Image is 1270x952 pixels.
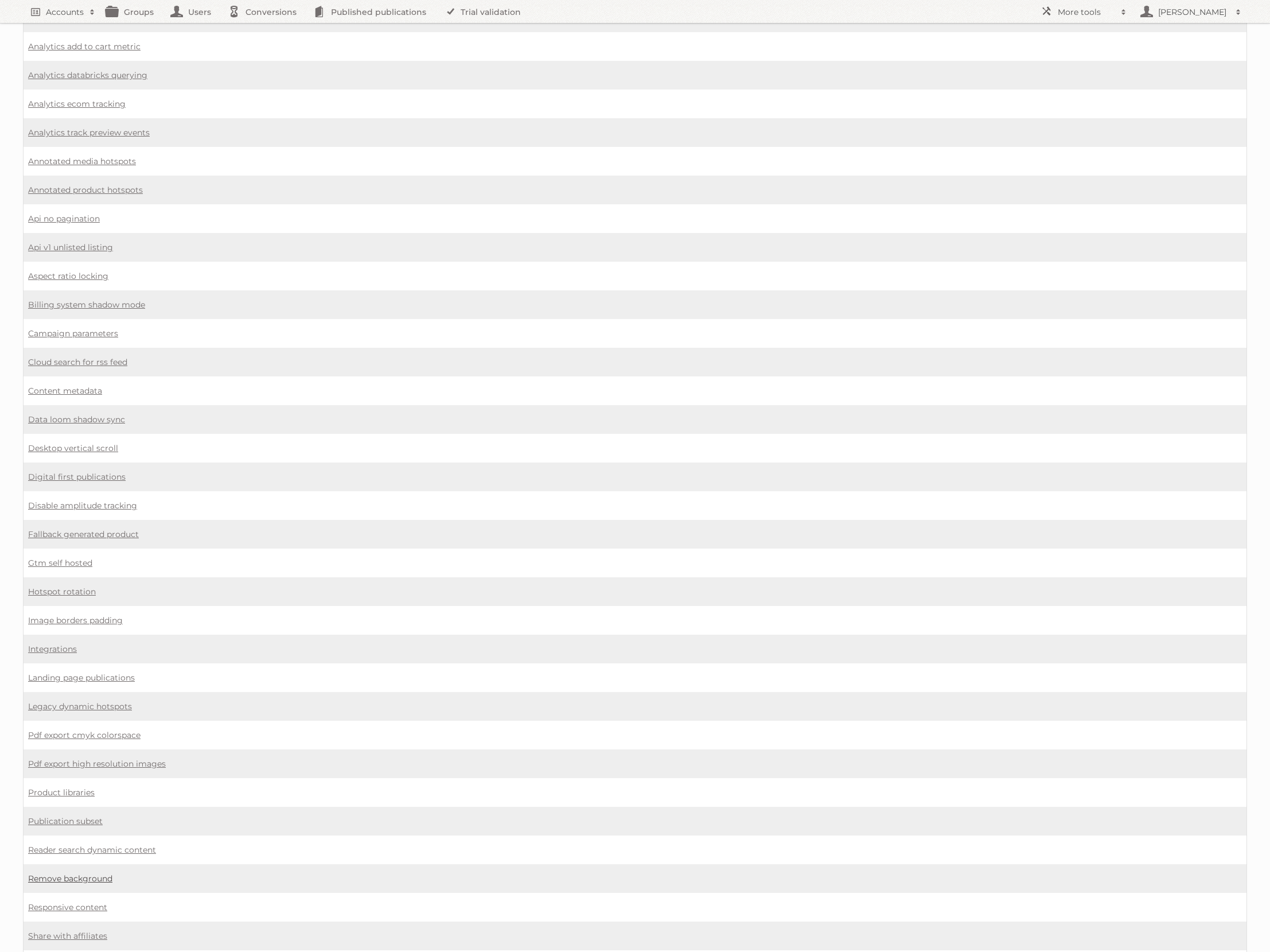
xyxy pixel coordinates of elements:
a: Api v1 unlisted listing [28,242,113,252]
a: Analytics track preview events [28,127,150,138]
a: Product libraries [28,787,95,798]
a: Analytics ecom tracking [28,99,126,109]
a: Legacy dynamic hotspots [28,701,132,712]
a: Remove background [28,873,112,884]
h2: [PERSON_NAME] [1155,6,1230,18]
a: Api no pagination [28,213,100,224]
a: Reader search dynamic content [28,845,156,855]
a: Image borders padding [28,615,123,625]
a: Data loom shadow sync [28,414,125,425]
a: Publication subset [28,816,103,826]
a: Analytics databricks querying [28,70,147,80]
a: Share with affiliates [28,931,107,941]
a: Disable amplitude tracking [28,500,137,511]
a: Responsive content [28,902,107,912]
a: Cloud search for rss feed [28,357,127,367]
a: Analytics add to cart metric [28,41,141,52]
a: Pdf export cmyk colorspace [28,730,141,740]
a: Annotated product hotspots [28,185,143,195]
a: Digital first publications [28,472,126,482]
a: Integrations [28,644,77,654]
a: Campaign parameters [28,328,118,339]
a: Fallback generated product [28,529,139,539]
a: Desktop vertical scroll [28,443,118,453]
a: Annotated media hotspots [28,156,136,166]
a: Billing system shadow mode [28,300,145,310]
a: Aspect ratio locking [28,271,108,281]
a: Pdf export high resolution images [28,759,166,769]
a: Gtm self hosted [28,558,92,568]
a: Hotspot rotation [28,586,96,597]
h2: More tools [1058,6,1115,18]
a: Landing page publications [28,673,135,683]
h2: Accounts [46,6,84,18]
a: Content metadata [28,386,102,396]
